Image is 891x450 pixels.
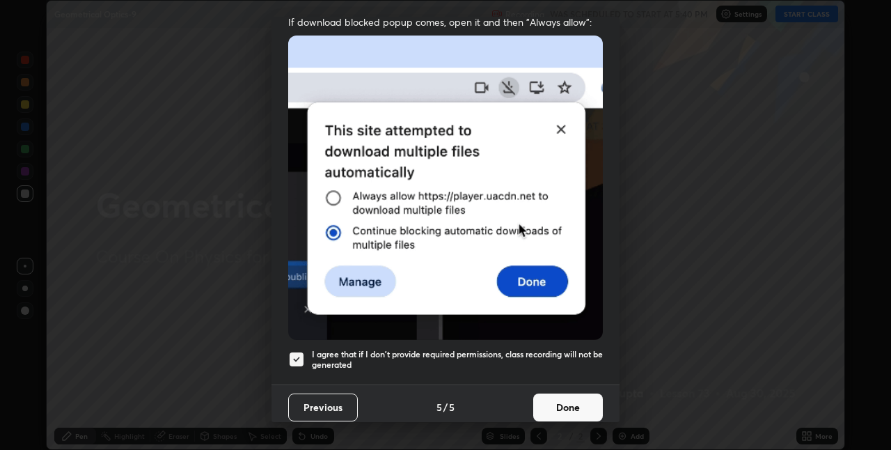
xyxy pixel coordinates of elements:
h4: 5 [449,400,455,414]
h4: 5 [436,400,442,414]
h5: I agree that if I don't provide required permissions, class recording will not be generated [312,349,603,371]
span: If download blocked popup comes, open it and then "Always allow": [288,15,603,29]
button: Done [533,394,603,421]
button: Previous [288,394,358,421]
h4: / [443,400,448,414]
img: downloads-permission-blocked.gif [288,36,603,340]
